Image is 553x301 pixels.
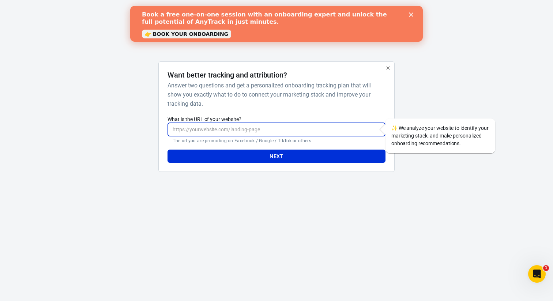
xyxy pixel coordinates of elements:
div: We analyze your website to identify your marketing stack, and make personalized onboarding recomm... [385,118,495,153]
iframe: Intercom live chat [528,265,546,283]
div: AnyTrack [94,14,459,26]
p: The url you are promoting on Facebook / Google / TikTok or others [173,138,380,144]
h6: Answer two questions and get a personalized onboarding tracking plan that will show you exactly w... [168,81,382,108]
h4: Want better tracking and attribution? [168,71,287,79]
input: https://yourwebsite.com/landing-page [168,123,385,136]
label: What is the URL of your website? [168,116,385,123]
div: Close [279,7,286,11]
span: 1 [543,265,549,271]
button: Next [168,150,385,163]
iframe: Intercom live chat banner [130,6,423,42]
span: sparkles [391,125,398,131]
